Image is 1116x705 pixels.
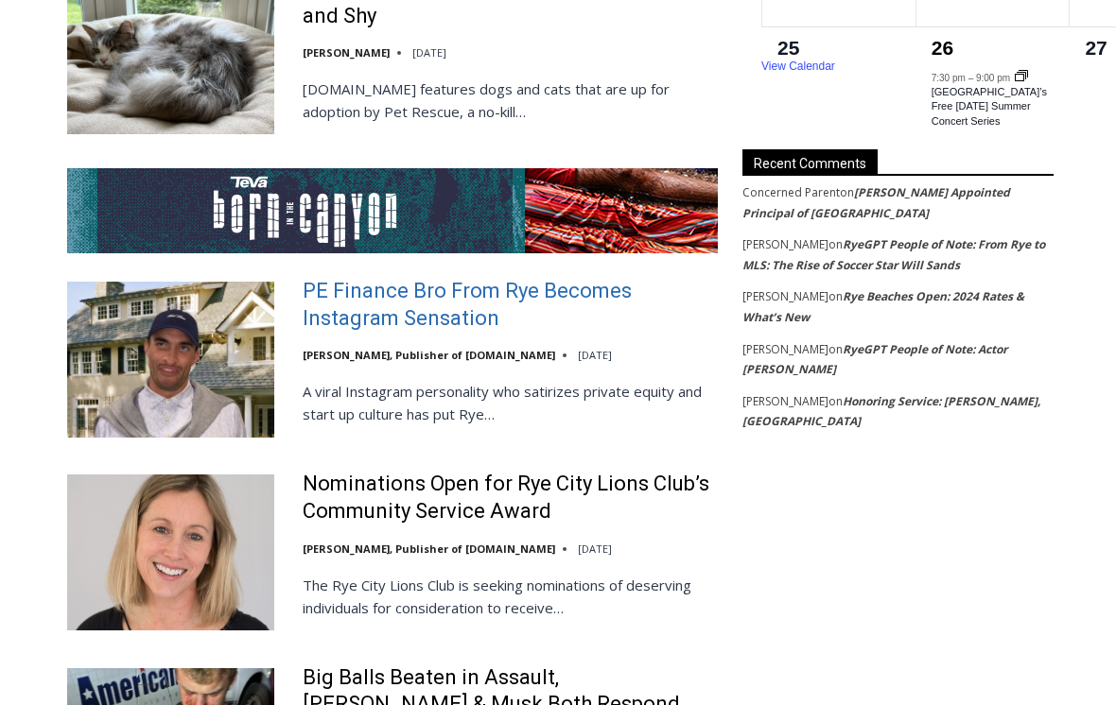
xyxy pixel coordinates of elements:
[303,542,555,556] a: [PERSON_NAME], Publisher of [DOMAIN_NAME]
[742,393,828,409] span: [PERSON_NAME]
[742,339,1054,380] footer: on
[576,20,658,73] h4: Book [PERSON_NAME]'s Good Humor for Your Event
[742,182,1054,223] footer: on
[303,471,718,524] a: Nominations Open for Rye City Lions Club’s Community Service Award
[6,195,185,267] span: Open Tues. - Sun. [PHONE_NUMBER]
[742,341,828,357] span: [PERSON_NAME]
[562,6,683,86] a: Book [PERSON_NAME]'s Good Humor for Your Event
[742,288,1024,325] a: Rye Beaches Open: 2024 Rates & What’s New
[742,341,1007,378] a: RyeGPT People of Note: Actor [PERSON_NAME]
[742,184,840,200] span: Concerned Parent
[742,391,1054,432] footer: on
[67,474,274,629] img: Nominations Open for Rye City Lions Club’s Community Service Award
[478,1,894,183] div: "We would have speakers with experience in local journalism speak to us about their experiences a...
[303,348,555,362] a: [PERSON_NAME], Publisher of [DOMAIN_NAME]
[1,190,190,235] a: Open Tues. - Sun. [PHONE_NUMBER]
[968,73,974,83] span: –
[495,188,877,231] span: Intern @ [DOMAIN_NAME]
[742,236,828,252] span: [PERSON_NAME]
[303,45,390,60] a: [PERSON_NAME]
[303,574,718,619] p: The Rye City Lions Club is seeking nominations of deserving individuals for consideration to rece...
[932,86,1047,127] a: [GEOGRAPHIC_DATA]’s Free [DATE] Summer Concert Series
[742,236,1045,273] a: RyeGPT People of Note: From Rye to MLS: The Rise of Soccer Star Will Sands
[578,348,612,362] time: [DATE]
[1085,37,1107,59] time: 27
[67,282,274,437] img: PE Finance Bro From Rye Becomes Instagram Sensation
[303,380,718,425] p: A viral Instagram personality who satirizes private equity and start up culture has put Rye…
[303,278,718,332] a: PE Finance Bro From Rye Becomes Instagram Sensation
[742,149,878,175] span: Recent Comments
[777,37,799,59] time: 25
[932,37,953,59] a: 26
[742,286,1054,327] footer: on
[976,73,1010,83] time: 9:00 pm
[195,118,278,226] div: "...watching a master [PERSON_NAME] chef prepare an omakase meal is fascinating dinner theater an...
[412,45,446,60] time: [DATE]
[578,542,612,556] time: [DATE]
[303,77,718,123] p: [DOMAIN_NAME] features dogs and cats that are up for adoption by Pet Rescue, a no-kill…
[761,60,835,74] a: View Calendar
[124,25,467,60] div: Individually Wrapped Items. Dairy, Gluten & Nut Free Options. Kosher Items Available.
[742,184,1010,221] a: [PERSON_NAME] Appointed Principal of [GEOGRAPHIC_DATA]
[742,393,1040,430] a: Honoring Service: [PERSON_NAME], [GEOGRAPHIC_DATA]
[455,183,916,235] a: Intern @ [DOMAIN_NAME]
[932,73,966,83] time: 7:30 pm
[742,234,1054,275] footer: on
[742,288,828,304] span: [PERSON_NAME]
